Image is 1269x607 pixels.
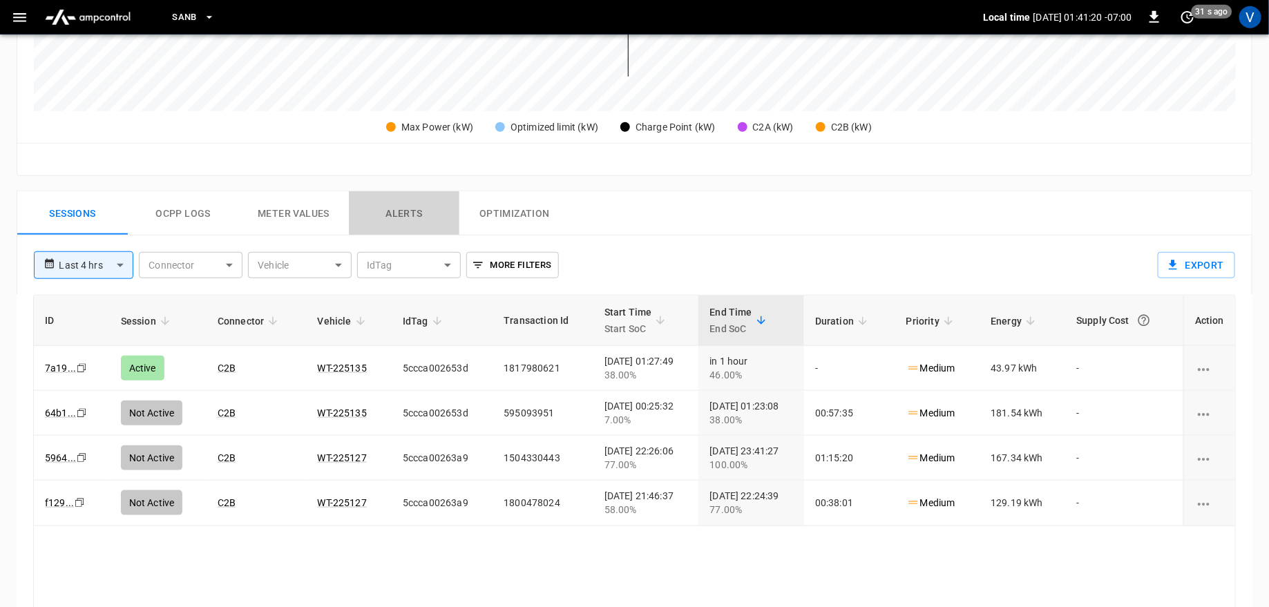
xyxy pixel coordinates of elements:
[804,481,895,526] td: 00:38:01
[604,320,652,337] p: Start SoC
[804,436,895,481] td: 01:15:20
[1195,361,1224,375] div: charging session options
[318,313,370,329] span: Vehicle
[831,120,872,135] div: C2B (kW)
[906,313,957,329] span: Priority
[218,452,236,463] a: C2B
[604,489,688,517] div: [DATE] 21:46:37
[1065,391,1183,436] td: -
[604,304,670,337] span: Start TimeStart SoC
[493,481,593,526] td: 1800478024
[709,399,793,427] div: [DATE] 01:23:08
[804,391,895,436] td: 00:57:35
[493,391,593,436] td: 595093951
[604,458,688,472] div: 77.00%
[218,313,282,329] span: Connector
[39,4,136,30] img: ampcontrol.io logo
[906,361,955,376] p: Medium
[392,481,493,526] td: 5ccca00263a9
[45,363,76,374] a: 7a19...
[128,191,238,235] button: Ocpp logs
[1195,406,1224,420] div: charging session options
[815,313,872,329] span: Duration
[709,368,793,382] div: 46.00%
[401,120,473,135] div: Max Power (kW)
[493,346,593,391] td: 1817980621
[75,450,89,465] div: copy
[392,346,493,391] td: 5ccca002653d
[709,489,793,517] div: [DATE] 22:24:39
[466,252,558,278] button: More Filters
[636,120,716,135] div: Charge Point (kW)
[709,320,752,337] p: End SoC
[75,360,89,376] div: copy
[166,4,220,31] button: SanB
[121,356,164,380] div: Active
[318,452,367,463] a: WT-225127
[1195,451,1224,465] div: charging session options
[604,399,688,427] div: [DATE] 00:25:32
[709,444,793,472] div: [DATE] 23:41:27
[45,452,76,463] a: 5964...
[218,363,236,374] a: C2B
[1065,436,1183,481] td: -
[121,445,183,470] div: Not Active
[1239,6,1261,28] div: profile-icon
[172,10,197,26] span: SanB
[238,191,349,235] button: Meter Values
[709,354,793,382] div: in 1 hour
[1176,6,1199,28] button: set refresh interval
[17,191,128,235] button: Sessions
[709,503,793,517] div: 77.00%
[318,407,367,418] a: WT-225135
[983,10,1031,24] p: Local time
[511,120,598,135] div: Optimized limit (kW)
[493,436,593,481] td: 1504330443
[604,503,688,517] div: 58.00%
[1033,10,1132,24] p: [DATE] 01:41:20 -07:00
[753,120,794,135] div: C2A (kW)
[1158,252,1235,278] button: Export
[604,304,652,337] div: Start Time
[34,296,1235,526] table: sessions table
[906,451,955,465] p: Medium
[709,413,793,427] div: 38.00%
[980,481,1065,526] td: 129.19 kWh
[459,191,570,235] button: Optimization
[991,313,1040,329] span: Energy
[493,296,593,346] th: Transaction Id
[121,490,183,515] div: Not Active
[1192,5,1232,19] span: 31 s ago
[75,405,89,421] div: copy
[604,413,688,427] div: 7.00%
[1195,496,1224,510] div: charging session options
[1132,308,1156,333] button: The cost of your charging session based on your supply rates
[604,444,688,472] div: [DATE] 22:26:06
[709,304,752,337] div: End Time
[73,495,87,510] div: copy
[604,354,688,382] div: [DATE] 01:27:49
[980,346,1065,391] td: 43.97 kWh
[318,363,367,374] a: WT-225135
[1183,296,1235,346] th: Action
[218,497,236,508] a: C2B
[349,191,459,235] button: Alerts
[709,304,770,337] span: End TimeEnd SoC
[906,496,955,510] p: Medium
[45,407,76,418] a: 64b1...
[318,497,367,508] a: WT-225127
[906,406,955,421] p: Medium
[59,252,133,278] div: Last 4 hrs
[403,313,446,329] span: IdTag
[980,436,1065,481] td: 167.34 kWh
[121,401,183,425] div: Not Active
[121,313,174,329] span: Session
[1076,308,1172,333] div: Supply Cost
[392,436,493,481] td: 5ccca00263a9
[45,497,74,508] a: f129...
[1065,346,1183,391] td: -
[709,458,793,472] div: 100.00%
[980,391,1065,436] td: 181.54 kWh
[34,296,110,346] th: ID
[1065,481,1183,526] td: -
